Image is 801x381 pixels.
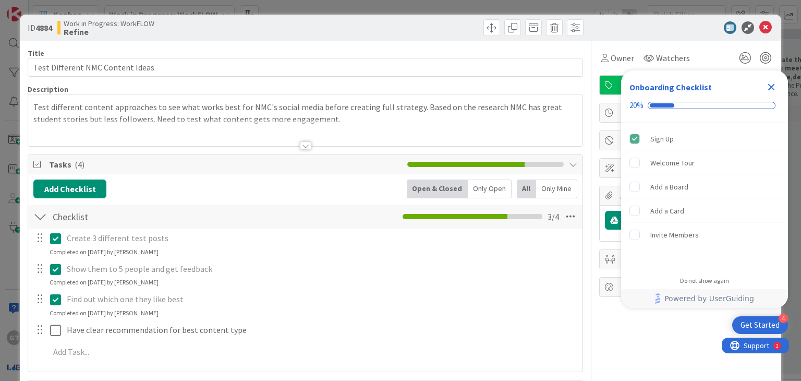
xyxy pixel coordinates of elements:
[664,292,754,305] span: Powered by UserGuiding
[49,207,284,226] input: Add Checklist...
[650,205,684,217] div: Add a Card
[680,277,729,285] div: Do not show again
[407,180,468,198] div: Open & Closed
[611,52,634,64] span: Owner
[517,180,536,198] div: All
[54,4,57,13] div: 2
[50,247,159,257] div: Completed on [DATE] by [PERSON_NAME]
[629,101,780,110] div: Checklist progress: 20%
[67,324,575,336] p: Have clear recommendation for best content type
[625,175,784,198] div: Add a Board is incomplete.
[33,180,106,198] button: Add Checklist
[625,199,784,222] div: Add a Card is incomplete.
[67,293,575,305] p: Find out which one they like best
[75,159,84,170] span: ( 4 )
[35,22,52,33] b: 4884
[741,320,780,330] div: Get Started
[626,289,783,308] a: Powered by UserGuiding
[468,180,512,198] div: Only Open
[22,2,47,14] span: Support
[33,101,577,125] p: Test different content approaches to see what works best for NMC's social media before creating f...
[536,180,577,198] div: Only Mine
[732,316,788,334] div: Open Get Started checklist, remaining modules: 4
[650,133,674,145] div: Sign Up
[49,158,402,171] span: Tasks
[64,19,154,28] span: Work in Progress: WorkFLOW
[621,134,754,147] span: Block
[50,278,159,287] div: Completed on [DATE] by [PERSON_NAME]
[64,28,154,36] b: Refine
[50,308,159,318] div: Completed on [DATE] by [PERSON_NAME]
[28,49,44,58] label: Title
[779,314,788,323] div: 4
[621,253,754,266] span: Mirrors
[625,151,784,174] div: Welcome Tour is incomplete.
[621,106,754,119] span: Dates
[621,281,754,293] span: Metrics
[621,70,788,308] div: Checklist Container
[650,157,695,169] div: Welcome Tour
[28,85,68,94] span: Description
[763,79,780,96] div: Close Checklist
[28,21,52,34] span: ID
[621,189,754,202] span: Attachments
[656,52,690,64] span: Watchers
[621,123,788,270] div: Checklist items
[650,181,688,193] div: Add a Board
[650,229,699,241] div: Invite Members
[629,81,712,93] div: Onboarding Checklist
[548,210,559,223] span: 3 / 4
[67,263,575,275] p: Show them to 5 people and get feedback
[621,79,754,91] span: Experiment
[28,58,582,77] input: type card name here...
[67,232,575,244] p: Create 3 different test posts
[629,101,644,110] div: 20%
[621,162,754,174] span: Custom Fields
[621,289,788,308] div: Footer
[625,223,784,246] div: Invite Members is incomplete.
[625,127,784,150] div: Sign Up is complete.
